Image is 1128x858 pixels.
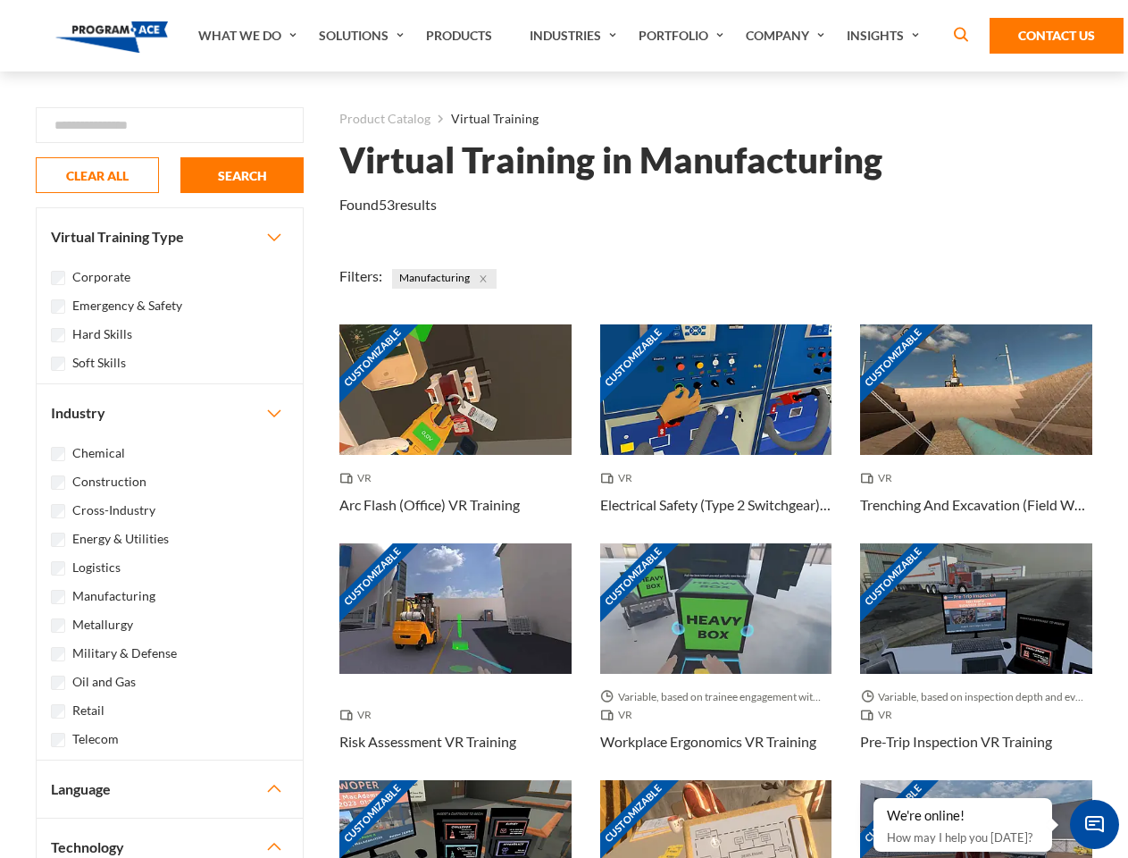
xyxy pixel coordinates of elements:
p: Found results [339,194,437,215]
h3: Pre-Trip Inspection VR Training [860,731,1052,753]
input: Corporate [51,271,65,285]
input: Cross-Industry [51,504,65,518]
h3: Arc Flash (Office) VR Training [339,494,520,516]
span: VR [860,469,899,487]
span: Variable, based on inspection depth and event interaction. [860,688,1092,706]
span: Filters: [339,267,382,284]
a: Product Catalog [339,107,430,130]
em: 53 [379,196,395,213]
input: Construction [51,475,65,490]
label: Military & Defense [72,643,177,663]
span: VR [860,706,899,724]
input: Hard Skills [51,328,65,342]
button: Virtual Training Type [37,208,303,265]
label: Oil and Gas [72,672,136,692]
input: Manufacturing [51,590,65,604]
a: Customizable Thumbnail - Pre-Trip Inspection VR Training Variable, based on inspection depth and ... [860,543,1092,780]
a: Customizable Thumbnail - Arc Flash (Office) VR Training VR Arc Flash (Office) VR Training [339,324,572,543]
a: Customizable Thumbnail - Trenching And Excavation (Field Work) VR Training VR Trenching And Excav... [860,324,1092,543]
input: Retail [51,704,65,719]
label: Corporate [72,267,130,287]
span: VR [339,706,379,724]
span: Manufacturing [392,269,497,289]
input: Telecom [51,733,65,747]
input: Soft Skills [51,357,65,371]
h1: Virtual Training in Manufacturing [339,145,882,176]
input: Military & Defense [51,647,65,661]
img: Program-Ace [55,21,169,53]
div: We're online! [887,807,1039,825]
input: Metallurgy [51,618,65,633]
label: Retail [72,701,104,720]
h3: Risk Assessment VR Training [339,731,516,753]
label: Manufacturing [72,586,155,606]
p: How may I help you [DATE]? [887,827,1039,848]
button: Industry [37,384,303,442]
h3: Trenching And Excavation (Field Work) VR Training [860,494,1092,516]
input: Oil and Gas [51,676,65,690]
input: Chemical [51,447,65,461]
label: Logistics [72,558,121,577]
label: Emergency & Safety [72,296,182,315]
label: Cross-Industry [72,500,155,520]
li: Virtual Training [430,107,539,130]
input: Emergency & Safety [51,299,65,314]
span: Chat Widget [1070,800,1119,849]
a: Customizable Thumbnail - Workplace Ergonomics VR Training Variable, based on trainee engagement w... [600,543,832,780]
nav: breadcrumb [339,107,1092,130]
span: VR [600,469,639,487]
input: Energy & Utilities [51,533,65,547]
h3: Electrical Safety (Type 2 Switchgear) VR Training [600,494,832,516]
label: Hard Skills [72,324,132,344]
label: Metallurgy [72,615,133,635]
span: VR [600,706,639,724]
a: Customizable Thumbnail - Risk Assessment VR Training VR Risk Assessment VR Training [339,543,572,780]
h3: Workplace Ergonomics VR Training [600,731,816,753]
label: Telecom [72,729,119,749]
button: Close [473,269,493,289]
button: Language [37,761,303,818]
span: Variable, based on trainee engagement with exercises. [600,688,832,706]
a: Customizable Thumbnail - Electrical Safety (Type 2 Switchgear) VR Training VR Electrical Safety (... [600,324,832,543]
button: CLEAR ALL [36,157,159,193]
input: Logistics [51,561,65,576]
span: VR [339,469,379,487]
label: Soft Skills [72,353,126,373]
label: Energy & Utilities [72,529,169,549]
label: Construction [72,472,146,492]
label: Chemical [72,443,125,463]
a: Contact Us [990,18,1124,54]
